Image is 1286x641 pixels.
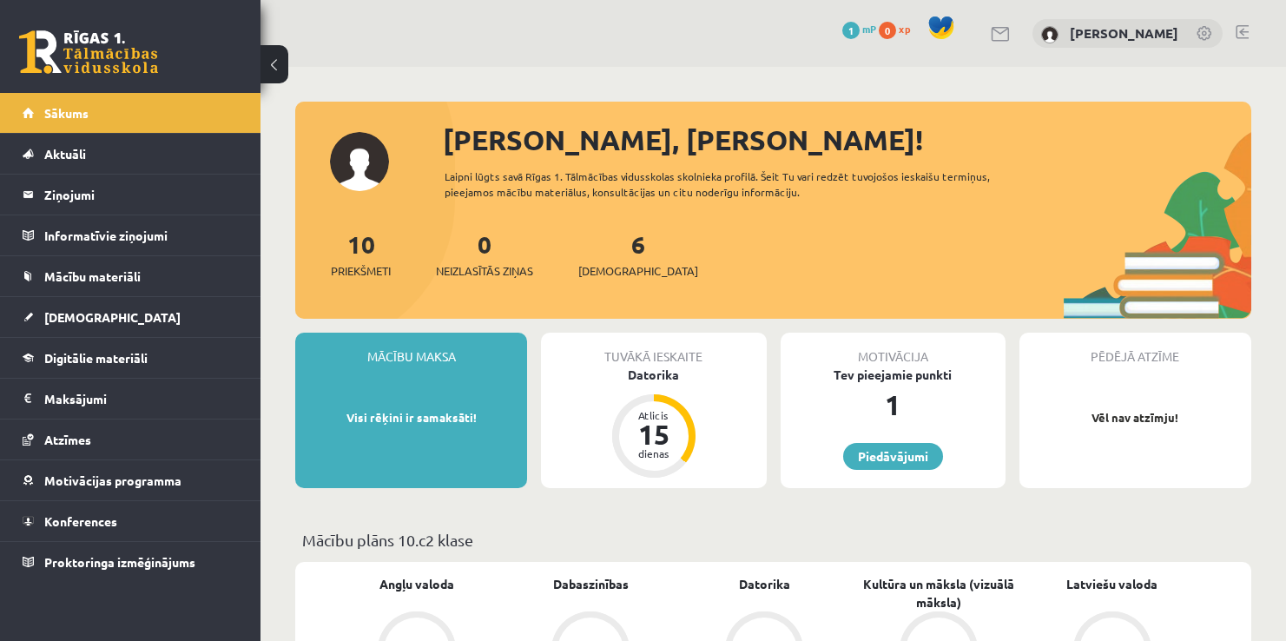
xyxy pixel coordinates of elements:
p: Mācību plāns 10.c2 klase [302,528,1244,552]
a: Digitālie materiāli [23,338,239,378]
a: Proktoringa izmēģinājums [23,542,239,582]
a: Maksājumi [23,379,239,419]
span: Priekšmeti [331,262,391,280]
div: [PERSON_NAME], [PERSON_NAME]! [443,119,1251,161]
a: 0Neizlasītās ziņas [436,228,533,280]
a: Konferences [23,501,239,541]
a: Sākums [23,93,239,133]
div: Tuvākā ieskaite [541,333,766,366]
a: [PERSON_NAME] [1070,24,1178,42]
a: Ziņojumi [23,175,239,215]
a: Dabaszinības [553,575,629,593]
legend: Maksājumi [44,379,239,419]
div: Datorika [541,366,766,384]
span: Sākums [44,105,89,121]
span: xp [899,22,910,36]
span: Proktoringa izmēģinājums [44,554,195,570]
legend: Ziņojumi [44,175,239,215]
a: [DEMOGRAPHIC_DATA] [23,297,239,337]
p: Visi rēķini ir samaksāti! [304,409,518,426]
div: Mācību maksa [295,333,527,366]
div: Motivācija [781,333,1006,366]
span: mP [862,22,876,36]
a: 6[DEMOGRAPHIC_DATA] [578,228,698,280]
div: dienas [628,448,680,459]
div: Pēdējā atzīme [1019,333,1251,366]
div: Laipni lūgts savā Rīgas 1. Tālmācības vidusskolas skolnieka profilā. Šeit Tu vari redzēt tuvojošo... [445,169,1019,200]
img: Darja Vasiļevska [1041,26,1058,43]
a: Motivācijas programma [23,460,239,500]
span: 0 [879,22,896,39]
a: 10Priekšmeti [331,228,391,280]
legend: Informatīvie ziņojumi [44,215,239,255]
span: Mācību materiāli [44,268,141,284]
a: Atzīmes [23,420,239,459]
div: Tev pieejamie punkti [781,366,1006,384]
a: Latviešu valoda [1066,575,1157,593]
div: 1 [781,384,1006,426]
span: Motivācijas programma [44,472,181,488]
span: Digitālie materiāli [44,350,148,366]
a: Datorika [739,575,790,593]
a: 0 xp [879,22,919,36]
a: 1 mP [842,22,876,36]
a: Datorika Atlicis 15 dienas [541,366,766,480]
p: Vēl nav atzīmju! [1028,409,1243,426]
span: Aktuāli [44,146,86,162]
span: Konferences [44,513,117,529]
span: 1 [842,22,860,39]
span: Atzīmes [44,432,91,447]
div: Atlicis [628,410,680,420]
a: Mācību materiāli [23,256,239,296]
span: Neizlasītās ziņas [436,262,533,280]
a: Piedāvājumi [843,443,943,470]
a: Kultūra un māksla (vizuālā māksla) [852,575,1026,611]
div: 15 [628,420,680,448]
a: Informatīvie ziņojumi [23,215,239,255]
a: Aktuāli [23,134,239,174]
span: [DEMOGRAPHIC_DATA] [44,309,181,325]
span: [DEMOGRAPHIC_DATA] [578,262,698,280]
a: Rīgas 1. Tālmācības vidusskola [19,30,158,74]
a: Angļu valoda [379,575,454,593]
